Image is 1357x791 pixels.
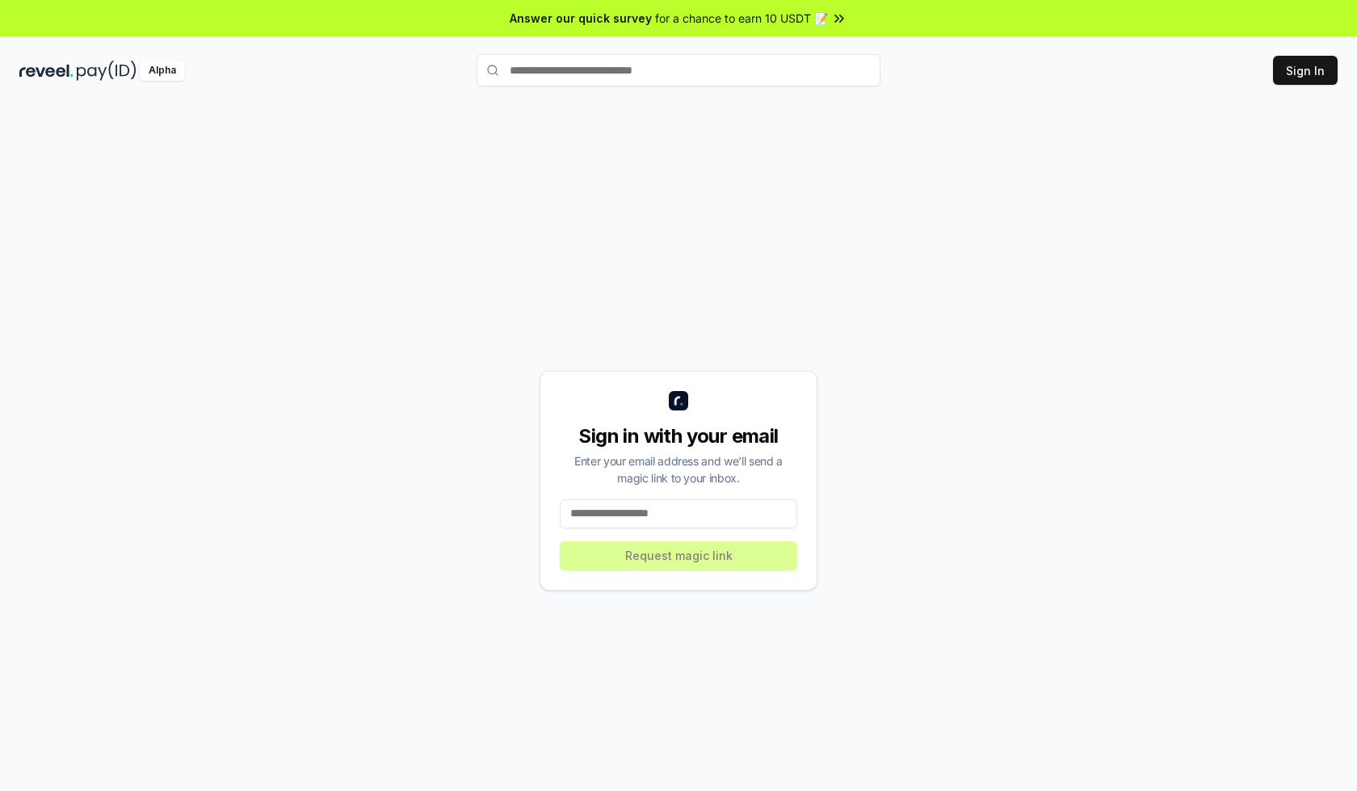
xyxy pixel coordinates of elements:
[19,61,74,81] img: reveel_dark
[560,423,797,449] div: Sign in with your email
[1273,56,1338,85] button: Sign In
[669,391,688,410] img: logo_small
[560,452,797,486] div: Enter your email address and we’ll send a magic link to your inbox.
[655,10,828,27] span: for a chance to earn 10 USDT 📝
[140,61,185,81] div: Alpha
[510,10,652,27] span: Answer our quick survey
[77,61,137,81] img: pay_id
